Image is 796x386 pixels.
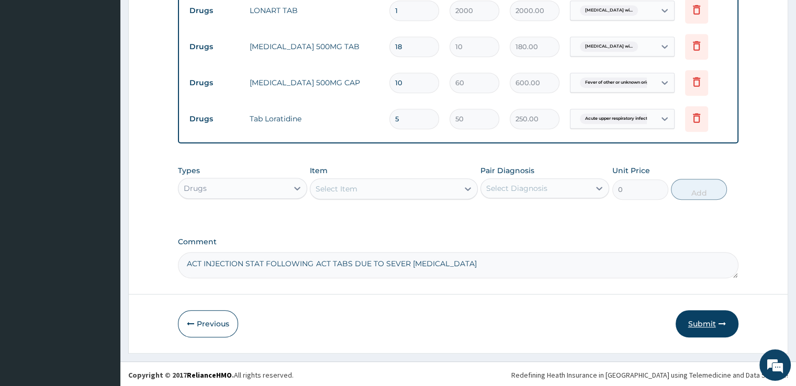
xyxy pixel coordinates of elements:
[244,72,384,93] td: [MEDICAL_DATA] 500MG CAP
[310,165,328,176] label: Item
[184,183,207,194] div: Drugs
[244,36,384,57] td: [MEDICAL_DATA] 500MG TAB
[5,267,199,303] textarea: Type your message and hit 'Enter'
[178,166,200,175] label: Types
[676,310,738,337] button: Submit
[128,370,234,380] strong: Copyright © 2017 .
[61,122,144,228] span: We're online!
[187,370,232,380] a: RelianceHMO
[671,179,727,200] button: Add
[511,370,788,380] div: Redefining Heath Insurance in [GEOGRAPHIC_DATA] using Telemedicine and Data Science!
[178,237,738,246] label: Comment
[172,5,197,30] div: Minimize live chat window
[184,1,244,20] td: Drugs
[184,73,244,93] td: Drugs
[580,77,658,88] span: Fever of other or unknown orig...
[486,183,547,194] div: Select Diagnosis
[184,37,244,56] td: Drugs
[480,165,534,176] label: Pair Diagnosis
[54,59,176,72] div: Chat with us now
[580,113,656,124] span: Acute upper respiratory infect...
[178,310,238,337] button: Previous
[580,41,638,52] span: [MEDICAL_DATA] wi...
[316,184,357,194] div: Select Item
[19,52,42,78] img: d_794563401_company_1708531726252_794563401
[244,108,384,129] td: Tab Loratidine
[612,165,650,176] label: Unit Price
[580,5,638,16] span: [MEDICAL_DATA] wi...
[184,109,244,129] td: Drugs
